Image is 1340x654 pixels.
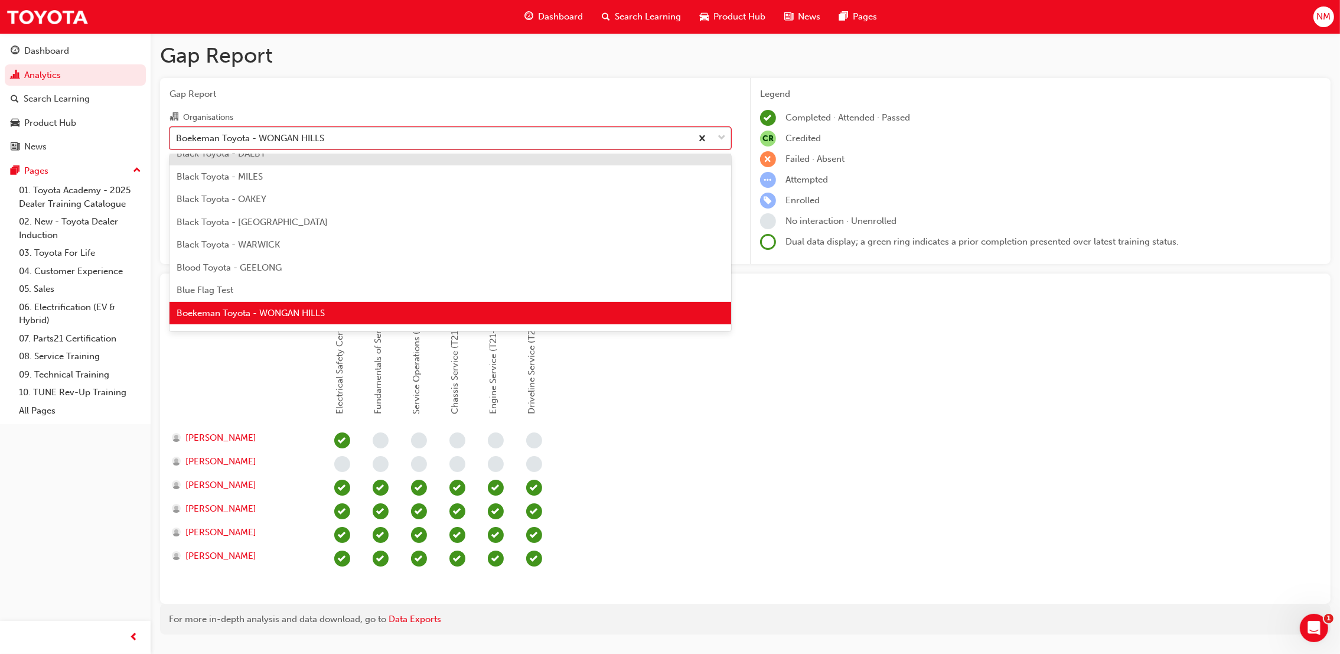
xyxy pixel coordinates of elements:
div: Product Hub [24,116,76,130]
span: Product Hub [713,10,765,24]
div: News [24,140,47,154]
a: News [5,136,146,158]
span: Enrolled [785,195,820,206]
span: news-icon [11,142,19,152]
span: [PERSON_NAME] [185,526,256,539]
span: learningRecordVerb_FAIL-icon [760,151,776,167]
div: Search Learning [24,92,90,106]
div: Legend [760,87,1321,101]
span: learningRecordVerb_COMPLETE-icon [373,480,389,496]
span: up-icon [133,163,141,178]
span: [PERSON_NAME] Toyota - [GEOGRAPHIC_DATA] [177,330,376,341]
a: 10. TUNE Rev-Up Training [14,383,146,402]
a: 06. Electrification (EV & Hybrid) [14,298,146,330]
span: learningRecordVerb_COMPLETE-icon [411,527,427,543]
span: learningRecordVerb_COMPLETE-icon [373,527,389,543]
span: [PERSON_NAME] [185,549,256,563]
span: organisation-icon [169,112,178,123]
span: null-icon [760,131,776,147]
span: Search Learning [615,10,681,24]
a: [PERSON_NAME] [172,502,312,516]
span: learningRecordVerb_COMPLETE-icon [411,480,427,496]
a: Search Learning [5,88,146,110]
span: learningRecordVerb_COMPLETE-icon [760,110,776,126]
span: No interaction · Unenrolled [785,216,896,226]
iframe: Intercom live chat [1300,614,1328,642]
a: news-iconNews [775,5,830,29]
span: learningRecordVerb_NONE-icon [411,432,427,448]
div: For more in-depth analysis and data download, go to [169,613,1322,626]
span: guage-icon [524,9,533,24]
a: search-iconSearch Learning [592,5,690,29]
a: All Pages [14,402,146,420]
span: chart-icon [11,70,19,81]
span: learningRecordVerb_NONE-icon [373,432,389,448]
a: [PERSON_NAME] [172,455,312,468]
span: learningRecordVerb_COMPLETE-icon [526,503,542,519]
span: 1 [1324,614,1334,623]
span: learningRecordVerb_COMPLETE-icon [488,551,504,567]
span: [PERSON_NAME] [185,431,256,445]
span: Completed · Attended · Passed [785,112,910,123]
span: Black Toyota - [GEOGRAPHIC_DATA] [177,217,328,227]
span: learningRecordVerb_COMPLETE-icon [449,527,465,543]
span: learningRecordVerb_COMPLETE-icon [488,480,504,496]
span: pages-icon [839,9,848,24]
a: Dashboard [5,40,146,62]
span: down-icon [718,131,726,146]
span: [PERSON_NAME] [185,455,256,468]
span: learningRecordVerb_COMPLETE-icon [488,527,504,543]
span: learningRecordVerb_COMPLETE-icon [373,551,389,567]
h1: Gap Report [160,43,1331,69]
a: 07. Parts21 Certification [14,330,146,348]
span: learningRecordVerb_NONE-icon [411,456,427,472]
span: news-icon [784,9,793,24]
span: NM [1316,10,1331,24]
span: learningRecordVerb_COMPLETE-icon [449,480,465,496]
img: Trak [6,4,89,30]
a: 08. Service Training [14,347,146,366]
a: guage-iconDashboard [515,5,592,29]
span: learningRecordVerb_NONE-icon [526,432,542,448]
div: Pages [24,164,48,178]
a: 05. Sales [14,280,146,298]
span: learningRecordVerb_ENROLL-icon [760,193,776,209]
span: learningRecordVerb_COMPLETE-icon [526,480,542,496]
span: learningRecordVerb_NONE-icon [488,456,504,472]
span: learningRecordVerb_NONE-icon [449,456,465,472]
span: learningRecordVerb_NONE-icon [334,456,350,472]
span: search-icon [602,9,610,24]
span: Gap Report [169,87,731,101]
span: learningRecordVerb_NONE-icon [488,432,504,448]
a: 03. Toyota For Life [14,244,146,262]
button: NM [1313,6,1334,27]
span: Credited [785,133,821,144]
span: Black Toyota - WARWICK [177,239,280,250]
span: learningRecordVerb_COMPLETE-icon [449,551,465,567]
span: learningRecordVerb_COMPLETE-icon [411,503,427,519]
span: learningRecordVerb_COMPLETE-icon [334,551,350,567]
span: learningRecordVerb_COMPLETE-icon [488,503,504,519]
span: learningRecordVerb_COMPLETE-icon [334,480,350,496]
span: prev-icon [130,630,139,645]
a: Data Exports [389,614,441,624]
div: Organisations [183,112,233,123]
a: 02. New - Toyota Dealer Induction [14,213,146,244]
a: Analytics [5,64,146,86]
span: learningRecordVerb_ATTEMPT-icon [760,172,776,188]
span: learningRecordVerb_NONE-icon [373,456,389,472]
span: pages-icon [11,166,19,177]
span: Attempted [785,174,828,185]
span: Blue Flag Test [177,285,233,295]
span: learningRecordVerb_NONE-icon [760,213,776,229]
span: search-icon [11,94,19,105]
div: Boekeman Toyota - WONGAN HILLS [176,131,324,145]
span: Pages [853,10,877,24]
a: car-iconProduct Hub [690,5,775,29]
span: Boekeman Toyota - WONGAN HILLS [177,308,325,318]
a: pages-iconPages [830,5,886,29]
span: car-icon [700,9,709,24]
span: guage-icon [11,46,19,57]
span: learningRecordVerb_NONE-icon [526,456,542,472]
